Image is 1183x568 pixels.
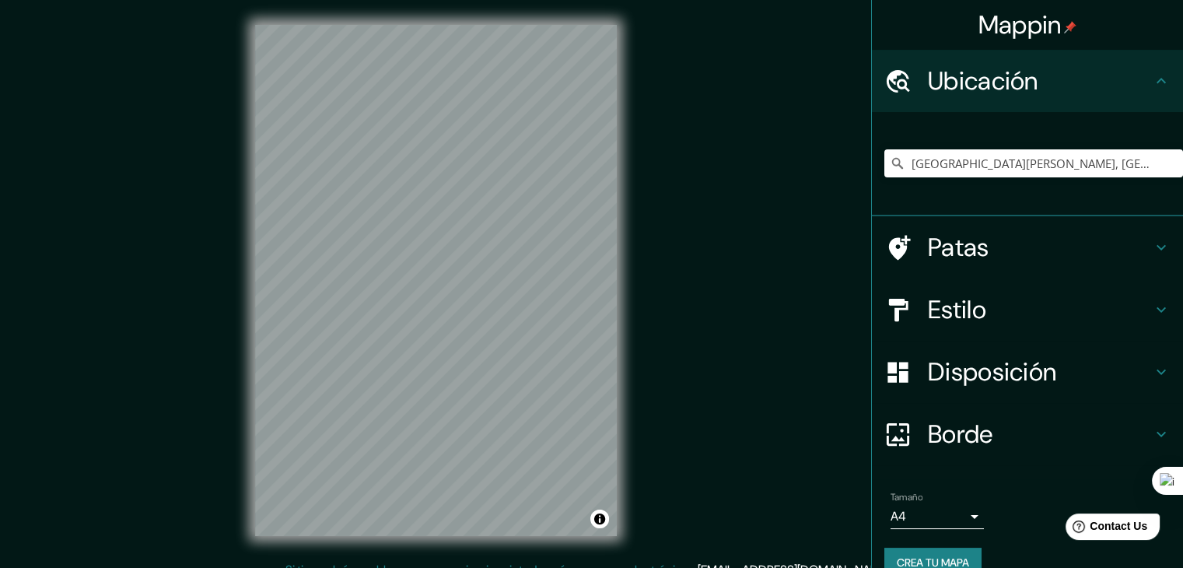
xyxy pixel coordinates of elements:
[872,403,1183,465] div: Borde
[928,65,1038,97] font: Ubicación
[1064,21,1076,33] img: pin-icon.png
[590,510,609,528] button: Activar o desactivar atribución
[872,50,1183,112] div: Ubicación
[891,504,984,529] div: A4
[891,491,922,503] font: Tamaño
[1045,507,1166,551] iframe: Help widget launcher
[872,216,1183,279] div: Patas
[928,356,1056,388] font: Disposición
[872,341,1183,403] div: Disposición
[891,508,906,524] font: A4
[928,418,993,451] font: Borde
[255,25,617,536] canvas: Mapa
[872,279,1183,341] div: Estilo
[884,149,1183,177] input: Elige tu ciudad o zona
[928,293,986,326] font: Estilo
[978,9,1062,41] font: Mappin
[928,231,989,264] font: Patas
